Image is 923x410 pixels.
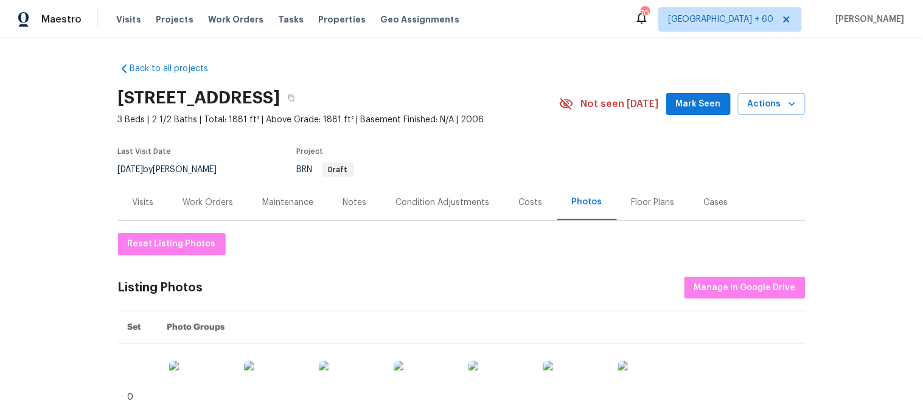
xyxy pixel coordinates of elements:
[280,87,302,109] button: Copy Address
[632,196,675,209] div: Floor Plans
[297,148,324,155] span: Project
[318,13,366,26] span: Properties
[41,13,82,26] span: Maestro
[380,13,459,26] span: Geo Assignments
[324,166,353,173] span: Draft
[118,162,232,177] div: by [PERSON_NAME]
[157,311,806,344] th: Photo Groups
[118,148,172,155] span: Last Visit Date
[666,93,731,116] button: Mark Seen
[581,98,659,110] span: Not seen [DATE]
[118,165,144,174] span: [DATE]
[118,233,226,255] button: Reset Listing Photos
[669,13,774,26] span: [GEOGRAPHIC_DATA] + 60
[128,237,216,252] span: Reset Listing Photos
[156,13,193,26] span: Projects
[118,282,203,294] div: Listing Photos
[183,196,234,209] div: Work Orders
[738,93,806,116] button: Actions
[684,277,806,299] button: Manage in Google Drive
[694,280,796,296] span: Manage in Google Drive
[704,196,728,209] div: Cases
[118,114,559,126] span: 3 Beds | 2 1/2 Baths | Total: 1881 ft² | Above Grade: 1881 ft² | Basement Finished: N/A | 2006
[572,196,602,208] div: Photos
[297,165,354,174] span: BRN
[748,97,796,112] span: Actions
[641,7,649,19] div: 709
[343,196,367,209] div: Notes
[118,92,280,104] h2: [STREET_ADDRESS]
[263,196,314,209] div: Maintenance
[519,196,543,209] div: Costs
[133,196,154,209] div: Visits
[676,97,721,112] span: Mark Seen
[118,63,235,75] a: Back to all projects
[208,13,263,26] span: Work Orders
[118,311,157,344] th: Set
[116,13,141,26] span: Visits
[396,196,490,209] div: Condition Adjustments
[278,15,304,24] span: Tasks
[831,13,905,26] span: [PERSON_NAME]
